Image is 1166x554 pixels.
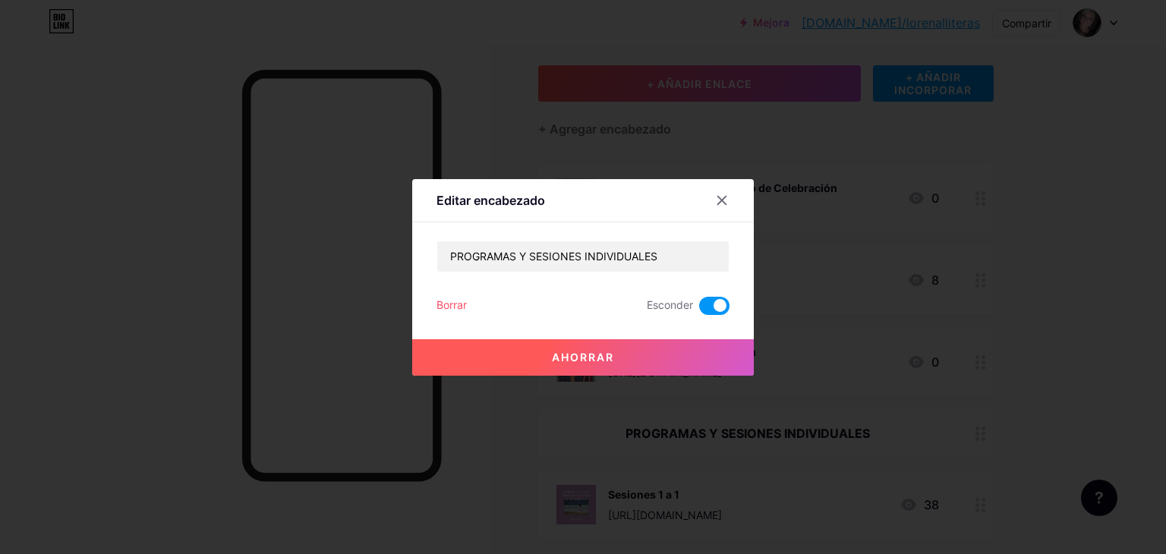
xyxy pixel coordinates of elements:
font: Esconder [647,298,693,311]
button: Ahorrar [412,339,754,376]
input: Título [437,241,729,272]
font: Ahorrar [552,351,614,364]
font: Borrar [436,298,467,311]
font: Editar encabezado [436,193,545,208]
